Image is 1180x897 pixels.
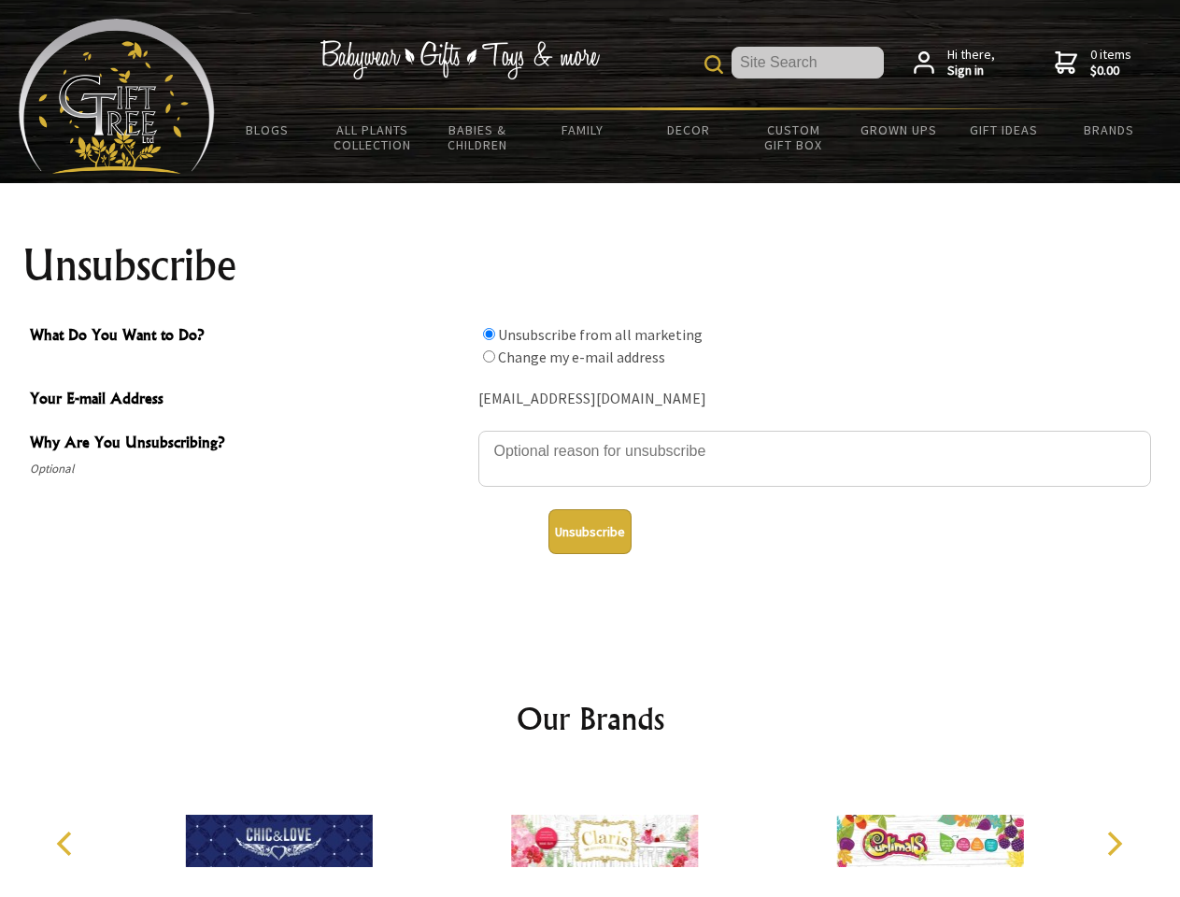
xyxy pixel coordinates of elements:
[215,110,320,149] a: BLOGS
[704,55,723,74] img: product search
[320,40,600,79] img: Babywear - Gifts - Toys & more
[47,823,88,864] button: Previous
[19,19,215,174] img: Babyware - Gifts - Toys and more...
[478,385,1151,414] div: [EMAIL_ADDRESS][DOMAIN_NAME]
[1090,46,1131,79] span: 0 items
[30,323,469,350] span: What Do You Want to Do?
[498,348,665,366] label: Change my e-mail address
[635,110,741,149] a: Decor
[531,110,636,149] a: Family
[30,458,469,480] span: Optional
[37,696,1144,741] h2: Our Brands
[947,63,995,79] strong: Sign in
[1055,47,1131,79] a: 0 items$0.00
[425,110,531,164] a: Babies & Children
[498,325,703,344] label: Unsubscribe from all marketing
[947,47,995,79] span: Hi there,
[914,47,995,79] a: Hi there,Sign in
[732,47,884,78] input: Site Search
[30,431,469,458] span: Why Are You Unsubscribing?
[22,243,1159,288] h1: Unsubscribe
[30,387,469,414] span: Your E-mail Address
[320,110,426,164] a: All Plants Collection
[1093,823,1134,864] button: Next
[846,110,951,149] a: Grown Ups
[483,328,495,340] input: What Do You Want to Do?
[741,110,846,164] a: Custom Gift Box
[483,350,495,363] input: What Do You Want to Do?
[1057,110,1162,149] a: Brands
[1090,63,1131,79] strong: $0.00
[548,509,632,554] button: Unsubscribe
[478,431,1151,487] textarea: Why Are You Unsubscribing?
[951,110,1057,149] a: Gift Ideas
